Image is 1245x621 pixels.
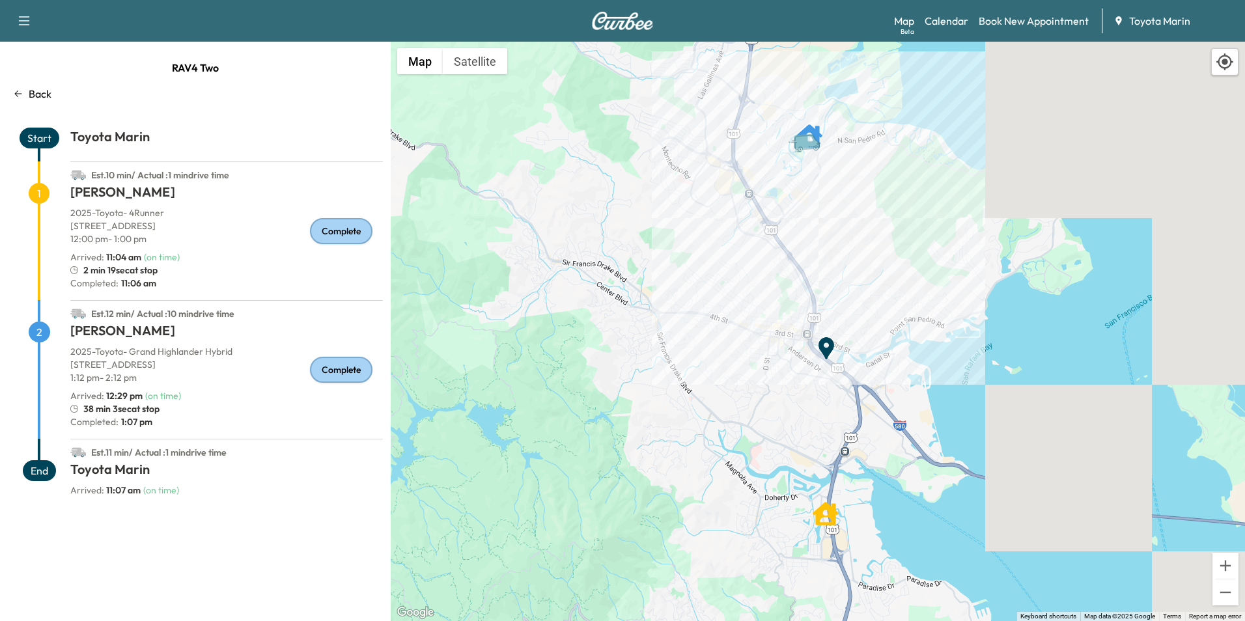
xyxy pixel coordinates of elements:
[796,117,822,143] gmp-advanced-marker: Timothy Heard
[1020,612,1076,621] button: Keyboard shortcuts
[172,55,219,81] span: RAV4 Two
[70,128,383,151] h1: Toyota Marin
[70,484,141,497] p: Arrived :
[397,48,443,74] button: Show street map
[106,251,141,263] span: 11:04 am
[979,13,1089,29] a: Book New Appointment
[394,604,437,621] img: Google
[106,484,141,496] span: 11:07 am
[70,460,383,484] h1: Toyota Marin
[29,86,51,102] p: Back
[70,415,383,428] p: Completed:
[310,357,372,383] div: Complete
[20,128,59,148] span: Start
[394,604,437,621] a: Open this area in Google Maps (opens a new window)
[1163,613,1181,620] a: Terms (opens in new tab)
[119,415,152,428] span: 1:07 pm
[1129,13,1190,29] span: Toyota Marin
[787,120,833,143] gmp-advanced-marker: Van
[91,169,229,181] span: Est. 10 min / Actual : 1 min drive time
[1212,579,1238,605] button: Zoom out
[29,183,49,204] span: 1
[1212,553,1238,579] button: Zoom in
[894,13,914,29] a: MapBeta
[925,13,968,29] a: Calendar
[1084,613,1155,620] span: Map data ©2025 Google
[813,329,839,355] gmp-advanced-marker: End Point
[70,251,141,264] p: Arrived :
[106,390,143,402] span: 12:29 pm
[23,460,56,481] span: End
[70,345,383,358] p: 2025 - Toyota - Grand Highlander Hybrid
[83,264,158,277] span: 2 min 19sec at stop
[91,447,227,458] span: Est. 11 min / Actual : 1 min drive time
[70,389,143,402] p: Arrived :
[70,206,383,219] p: 2025 - Toyota - 4Runner
[145,390,181,402] span: ( on time )
[591,12,654,30] img: Curbee Logo
[443,48,507,74] button: Show satellite imagery
[310,218,372,244] div: Complete
[70,277,383,290] p: Completed:
[70,358,383,371] p: [STREET_ADDRESS]
[70,322,383,345] h1: [PERSON_NAME]
[1211,48,1238,76] div: Recenter map
[813,494,839,520] gmp-advanced-marker: Amir Tork
[901,27,914,36] div: Beta
[70,371,383,384] p: 1:12 pm - 2:12 pm
[144,251,180,263] span: ( on time )
[83,402,160,415] span: 38 min 3sec at stop
[1189,613,1241,620] a: Report a map error
[70,183,383,206] h1: [PERSON_NAME]
[119,277,156,290] span: 11:06 am
[29,322,50,342] span: 2
[143,484,179,496] span: ( on time )
[70,232,383,245] p: 12:00 pm - 1:00 pm
[70,219,383,232] p: [STREET_ADDRESS]
[91,308,234,320] span: Est. 12 min / Actual : 10 min drive time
